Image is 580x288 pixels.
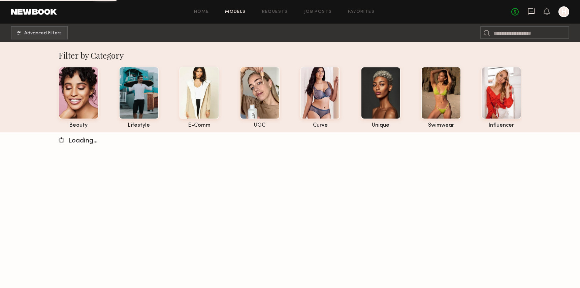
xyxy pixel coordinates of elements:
[481,123,521,128] div: influencer
[59,123,99,128] div: beauty
[240,123,280,128] div: UGC
[421,123,461,128] div: swimwear
[119,123,159,128] div: lifestyle
[68,138,98,144] span: Loading…
[24,31,62,36] span: Advanced Filters
[348,10,375,14] a: Favorites
[194,10,209,14] a: Home
[59,50,522,61] div: Filter by Category
[300,123,340,128] div: curve
[558,6,569,17] a: H
[304,10,332,14] a: Job Posts
[11,26,68,39] button: Advanced Filters
[361,123,401,128] div: unique
[262,10,288,14] a: Requests
[179,123,219,128] div: e-comm
[225,10,246,14] a: Models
